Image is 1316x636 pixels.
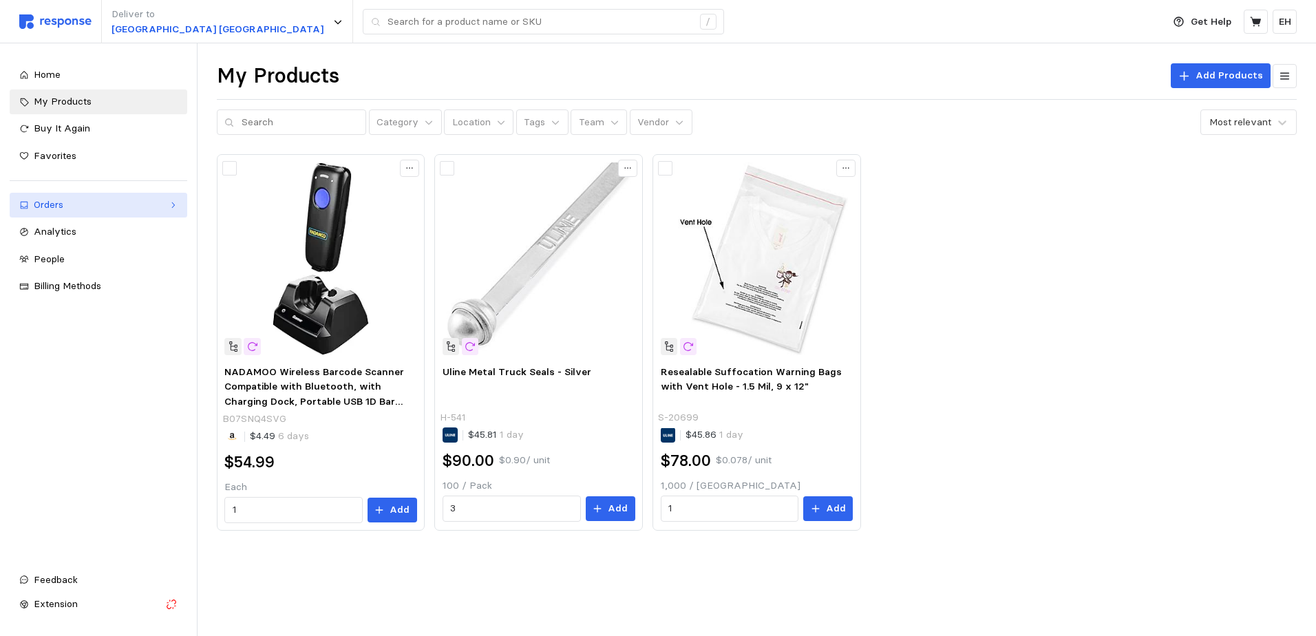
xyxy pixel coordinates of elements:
p: Tags [524,115,545,130]
p: Add Products [1196,68,1263,83]
div: / [700,14,717,30]
a: Favorites [10,144,187,169]
p: $0.078 / unit [716,453,772,468]
input: Qty [450,496,573,521]
h2: $78.00 [661,450,711,471]
h2: $90.00 [443,450,494,471]
button: Team [571,109,627,136]
p: [GEOGRAPHIC_DATA] [GEOGRAPHIC_DATA] [112,22,323,37]
p: Get Help [1191,14,1231,30]
button: Add Products [1171,63,1271,88]
button: Category [369,109,442,136]
a: Buy It Again [10,116,187,141]
span: Home [34,68,61,81]
h2: $54.99 [224,452,275,473]
input: Qty [668,496,791,521]
input: Qty [233,498,355,522]
span: 1 day [497,428,524,441]
p: Add [390,502,410,518]
p: B07SNQ4SVG [222,412,286,427]
p: $45.81 [468,427,524,443]
button: Extension [10,592,187,617]
p: $4.49 [250,429,309,444]
p: Add [826,501,846,516]
a: Home [10,63,187,87]
span: Feedback [34,573,78,586]
p: $45.86 [686,427,743,443]
p: Vendor [637,115,669,130]
button: Get Help [1165,9,1240,35]
p: H-541 [440,410,466,425]
div: Most relevant [1209,115,1271,129]
img: 61R8X2SrKIL.__AC_SX300_SY300_QL70_FMwebp_.jpg [224,162,417,355]
span: 6 days [275,430,309,442]
span: Uline Metal Truck Seals - Silver [443,365,591,378]
p: Add [608,501,628,516]
button: Add [586,496,635,521]
a: People [10,247,187,272]
button: Feedback [10,568,187,593]
span: NADAMOO Wireless Barcode Scanner Compatible with Bluetooth, with Charging Dock, Portable USB 1D B... [224,365,404,452]
a: Orders [10,193,187,218]
p: $0.90 / unit [499,453,550,468]
button: Add [368,498,417,522]
a: Billing Methods [10,274,187,299]
span: People [34,253,65,265]
span: Buy It Again [34,122,90,134]
input: Search [242,110,359,135]
span: Billing Methods [34,279,101,292]
span: Favorites [34,149,76,162]
span: Resealable Suffocation Warning Bags with Vent Hole - 1.5 Mil, 9 x 12" [661,365,842,393]
p: Location [452,115,491,130]
img: S-20699_txt_USEng [661,162,853,355]
p: 1,000 / [GEOGRAPHIC_DATA] [661,478,853,494]
span: Analytics [34,225,76,237]
input: Search for a product name or SKU [388,10,692,34]
p: Team [579,115,604,130]
a: Analytics [10,220,187,244]
h1: My Products [217,63,339,89]
span: 1 day [717,428,743,441]
p: 100 / Pack [443,478,635,494]
span: Extension [34,597,78,610]
img: svg%3e [19,14,92,29]
img: H-541 [443,162,635,355]
p: Each [224,480,417,495]
p: EH [1279,14,1291,30]
a: My Products [10,89,187,114]
p: S-20699 [658,410,699,425]
button: EH [1273,10,1297,34]
button: Vendor [630,109,692,136]
p: Category [376,115,418,130]
p: Deliver to [112,7,323,22]
button: Add [803,496,853,521]
button: Location [444,109,513,136]
span: My Products [34,95,92,107]
div: Orders [34,198,163,213]
button: Tags [516,109,569,136]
